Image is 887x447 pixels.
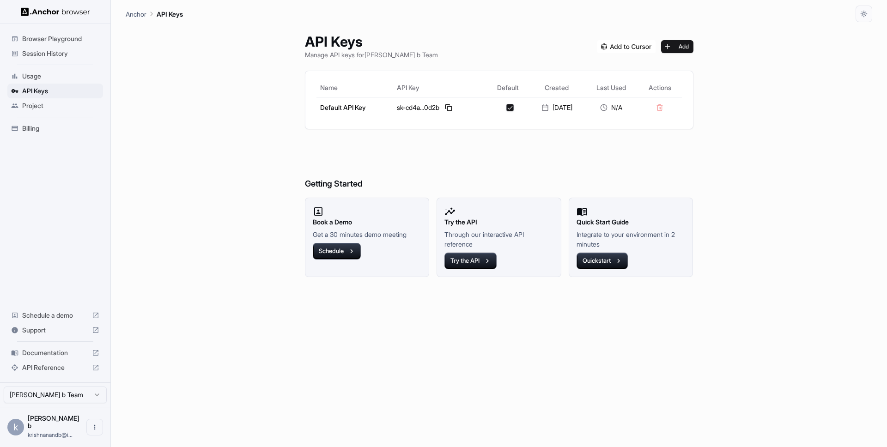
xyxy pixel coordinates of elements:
[28,414,79,429] span: krishnanand b
[22,86,99,96] span: API Keys
[86,419,103,435] button: Open menu
[22,72,99,81] span: Usage
[7,323,103,338] div: Support
[577,253,628,269] button: Quickstart
[316,79,394,97] th: Name
[577,230,686,249] p: Integrate to your environment in 2 minutes
[487,79,529,97] th: Default
[7,46,103,61] div: Session History
[529,79,584,97] th: Created
[444,230,553,249] p: Through our interactive API reference
[638,79,681,97] th: Actions
[7,345,103,360] div: Documentation
[305,33,438,50] h1: API Keys
[22,101,99,110] span: Project
[397,102,483,113] div: sk-cd4a...0d2b
[7,98,103,113] div: Project
[305,50,438,60] p: Manage API keys for [PERSON_NAME] b Team
[316,97,394,118] td: Default API Key
[533,103,581,112] div: [DATE]
[22,326,88,335] span: Support
[22,311,88,320] span: Schedule a demo
[588,103,634,112] div: N/A
[126,9,183,19] nav: breadcrumb
[22,124,99,133] span: Billing
[443,102,454,113] button: Copy API key
[126,9,146,19] p: Anchor
[7,84,103,98] div: API Keys
[22,348,88,357] span: Documentation
[22,49,99,58] span: Session History
[7,31,103,46] div: Browser Playground
[7,308,103,323] div: Schedule a demo
[22,34,99,43] span: Browser Playground
[661,40,693,53] button: Add
[444,253,497,269] button: Try the API
[28,431,73,438] span: krishnanandb@imagineers.dev
[444,217,553,227] h2: Try the API
[7,419,24,435] div: k
[313,217,422,227] h2: Book a Demo
[157,9,183,19] p: API Keys
[22,363,88,372] span: API Reference
[313,243,361,260] button: Schedule
[21,7,90,16] img: Anchor Logo
[7,360,103,375] div: API Reference
[313,230,422,239] p: Get a 30 minutes demo meeting
[7,121,103,136] div: Billing
[577,217,686,227] h2: Quick Start Guide
[393,79,487,97] th: API Key
[597,40,656,53] img: Add anchorbrowser MCP server to Cursor
[305,140,693,191] h6: Getting Started
[584,79,638,97] th: Last Used
[7,69,103,84] div: Usage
